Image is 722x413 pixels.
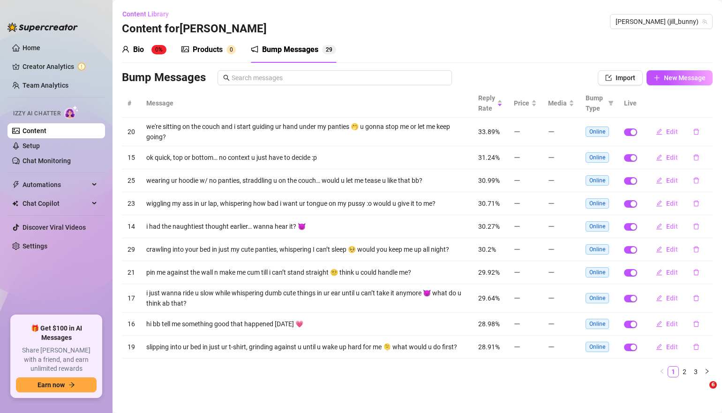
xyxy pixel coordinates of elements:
[514,200,520,207] span: minus
[548,344,555,350] span: minus
[648,173,685,188] button: Edit
[656,269,662,276] span: edit
[693,344,699,350] span: delete
[23,157,71,165] a: Chat Monitoring
[693,200,699,207] span: delete
[226,45,236,54] sup: 0
[598,70,643,85] button: Import
[656,366,668,377] button: left
[648,242,685,257] button: Edit
[666,343,678,351] span: Edit
[232,73,446,83] input: Search messages
[122,238,141,261] td: 29
[666,246,678,253] span: Edit
[548,321,555,327] span: minus
[690,381,713,404] iframe: Intercom live chat
[478,343,500,351] span: 28.91%
[478,93,495,113] span: Reply Rate
[656,200,662,207] span: edit
[122,7,176,22] button: Content Library
[478,128,500,135] span: 33.89%
[693,321,699,327] span: delete
[586,244,609,255] span: Online
[23,44,40,52] a: Home
[141,146,473,169] td: ok quick, top or bottom… no context u just have to decide :p
[141,238,473,261] td: crawling into your bed in just my cute panties, whispering I can’t sleep 🥺 would you keep me up a...
[151,45,166,54] sup: 0%
[586,319,609,329] span: Online
[141,261,473,284] td: pin me against the wall n make me cum till i can’t stand straight 😵‍💫 think u could handle me?
[618,89,643,118] th: Live
[64,105,79,119] img: AI Chatter
[648,316,685,331] button: Edit
[473,89,508,118] th: Reply Rate
[648,219,685,234] button: Edit
[648,339,685,354] button: Edit
[666,269,678,276] span: Edit
[685,150,707,165] button: delete
[656,128,662,135] span: edit
[693,223,699,230] span: delete
[648,150,685,165] button: Edit
[12,200,18,207] img: Chat Copilot
[586,175,609,186] span: Online
[478,154,500,161] span: 31.24%
[478,177,500,184] span: 30.99%
[666,200,678,207] span: Edit
[656,344,662,350] span: edit
[685,219,707,234] button: delete
[141,118,473,146] td: we're sitting on the couch and i start guiding ur hand under my panties 🤭 u gonna stop me or let ...
[648,196,685,211] button: Edit
[656,223,662,230] span: edit
[508,89,542,118] th: Price
[693,154,699,161] span: delete
[122,313,141,336] td: 16
[326,46,329,53] span: 2
[13,109,60,118] span: Izzy AI Chatter
[122,261,141,284] td: 21
[693,177,699,184] span: delete
[23,196,89,211] span: Chat Copilot
[648,265,685,280] button: Edit
[122,169,141,192] td: 25
[514,98,529,108] span: Price
[23,142,40,150] a: Setup
[616,15,707,29] span: Jill (jill_bunny)
[656,295,662,301] span: edit
[656,177,662,184] span: edit
[693,269,699,276] span: delete
[181,45,189,53] span: picture
[122,45,129,53] span: user
[647,70,713,85] button: New Message
[690,366,701,377] li: 3
[666,294,678,302] span: Edit
[514,295,520,301] span: minus
[701,366,713,377] li: Next Page
[478,269,500,276] span: 29.92%
[586,127,609,137] span: Online
[701,366,713,377] button: right
[478,200,500,207] span: 30.71%
[141,284,473,313] td: i just wanna ride u slow while whispering dumb cute things in ur ear until u can’t take it anymor...
[685,196,707,211] button: delete
[548,269,555,276] span: minus
[648,124,685,139] button: Edit
[679,366,690,377] li: 2
[685,291,707,306] button: delete
[122,336,141,359] td: 19
[648,291,685,306] button: Edit
[141,336,473,359] td: slipping into ur bed in just ur t-shirt, grinding against u until u wake up hard for me 🫠 what wo...
[122,10,169,18] span: Content Library
[548,177,555,184] span: minus
[548,154,555,161] span: minus
[608,100,614,106] span: filter
[23,82,68,89] a: Team Analytics
[23,224,86,231] a: Discover Viral Videos
[122,118,141,146] td: 20
[262,44,318,55] div: Bump Messages
[685,242,707,257] button: delete
[666,177,678,184] span: Edit
[514,177,520,184] span: minus
[141,215,473,238] td: i had the naughtiest thought earlier… wanna hear it? 😈
[586,342,609,352] span: Online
